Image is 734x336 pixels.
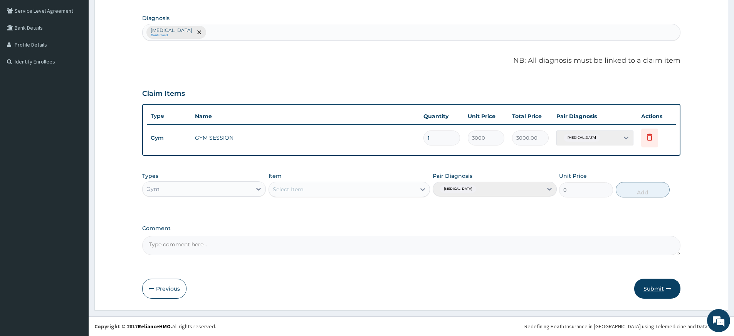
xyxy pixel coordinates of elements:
[273,186,304,193] div: Select Item
[142,14,170,22] label: Diagnosis
[637,109,676,124] th: Actions
[464,109,508,124] th: Unit Price
[142,279,186,299] button: Previous
[147,131,191,145] td: Gym
[89,316,734,336] footer: All rights reserved.
[40,43,129,53] div: Chat with us now
[553,109,637,124] th: Pair Diagnosis
[4,210,147,237] textarea: Type your message and hit 'Enter'
[559,172,587,180] label: Unit Price
[420,109,464,124] th: Quantity
[14,38,31,58] img: d_794563401_company_1708531726252_794563401
[147,109,191,123] th: Type
[146,185,160,193] div: Gym
[508,109,553,124] th: Total Price
[142,225,680,232] label: Comment
[269,172,282,180] label: Item
[138,323,171,330] a: RelianceHMO
[191,130,420,145] td: GYM SESSION
[142,56,680,66] p: NB: All diagnosis must be linked to a claim item
[45,97,106,175] span: We're online!
[616,182,670,197] button: Add
[126,4,145,22] div: Minimize live chat window
[524,323,728,330] div: Redefining Heath Insurance in [GEOGRAPHIC_DATA] using Telemedicine and Data Science!
[191,109,420,124] th: Name
[142,173,158,179] label: Types
[433,172,472,180] label: Pair Diagnosis
[94,323,172,330] strong: Copyright © 2017 .
[634,279,680,299] button: Submit
[142,90,185,98] h3: Claim Items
